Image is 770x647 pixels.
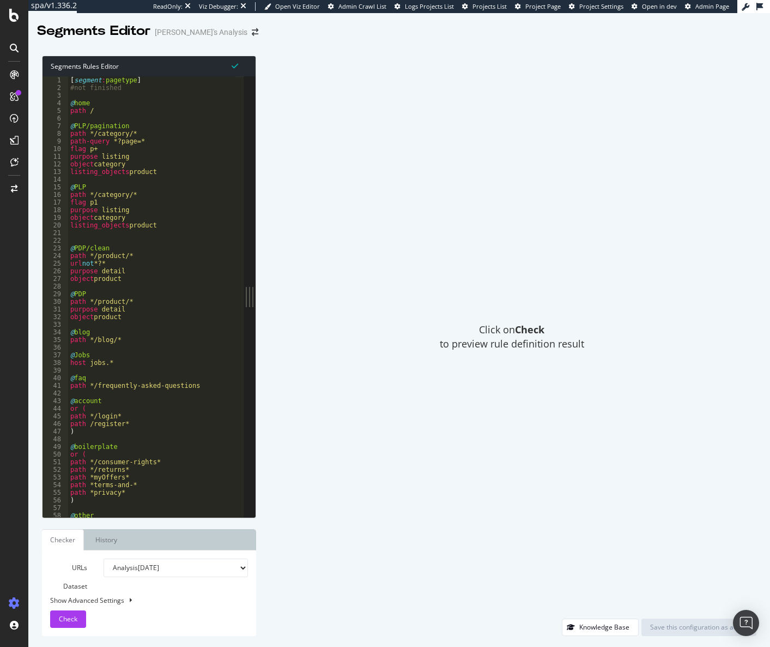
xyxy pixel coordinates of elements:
div: 5 [43,107,68,115]
div: Knowledge Base [579,622,629,632]
div: 6 [43,115,68,122]
div: 25 [43,260,68,267]
div: 38 [43,359,68,367]
div: 9 [43,137,68,145]
div: 34 [43,328,68,336]
div: 31 [43,305,68,313]
div: 17 [43,199,68,206]
div: 48 [43,435,68,443]
div: 51 [43,458,68,466]
span: Check [59,614,77,624]
div: 49 [43,443,68,451]
div: arrow-right-arrow-left [252,28,258,36]
div: 15 [43,183,68,191]
span: Admin Crawl List [338,2,386,10]
button: Save this configuration as active [641,619,756,636]
div: 8 [43,130,68,137]
div: 26 [43,267,68,275]
div: Open Intercom Messenger [733,610,759,636]
div: 14 [43,176,68,183]
a: Admin Crawl List [328,2,386,11]
div: 7 [43,122,68,130]
div: 12 [43,160,68,168]
div: 11 [43,153,68,160]
a: Admin Page [685,2,729,11]
div: 56 [43,496,68,504]
a: Project Settings [569,2,623,11]
div: 43 [43,397,68,405]
div: 18 [43,206,68,214]
span: Project Settings [579,2,623,10]
div: 52 [43,466,68,474]
div: 21 [43,229,68,237]
a: Logs Projects List [395,2,454,11]
a: Projects List [462,2,507,11]
span: Open in dev [642,2,677,10]
div: 54 [43,481,68,489]
div: 47 [43,428,68,435]
div: [PERSON_NAME]'s Analysis [155,27,247,38]
div: 37 [43,351,68,359]
div: 41 [43,382,68,390]
div: 4 [43,99,68,107]
div: 23 [43,244,68,252]
div: 50 [43,451,68,458]
div: Viz Debugger: [199,2,238,11]
div: 53 [43,474,68,481]
div: 19 [43,214,68,221]
span: Project Page [525,2,561,10]
span: Open Viz Editor [275,2,320,10]
div: 22 [43,237,68,244]
div: 24 [43,252,68,260]
span: Logs Projects List [405,2,454,10]
button: Knowledge Base [562,619,639,636]
div: 55 [43,489,68,496]
div: Save this configuration as active [650,622,748,632]
div: 58 [43,512,68,519]
div: 27 [43,275,68,283]
span: Projects List [472,2,507,10]
div: 16 [43,191,68,199]
div: Segments Editor [37,22,150,40]
a: Knowledge Base [562,622,639,632]
div: 57 [43,504,68,512]
div: 2 [43,84,68,92]
div: 35 [43,336,68,344]
button: Check [50,610,86,628]
div: 45 [43,412,68,420]
div: Segments Rules Editor [43,56,256,76]
div: 30 [43,298,68,305]
div: ReadOnly: [153,2,183,11]
a: Open Viz Editor [264,2,320,11]
div: 29 [43,290,68,298]
div: 32 [43,313,68,321]
div: 39 [43,367,68,374]
a: Project Page [515,2,561,11]
a: Open in dev [632,2,677,11]
span: Admin Page [695,2,729,10]
div: 44 [43,405,68,412]
div: 1 [43,76,68,84]
div: Show Advanced Settings [42,596,240,605]
div: 42 [43,390,68,397]
div: 10 [43,145,68,153]
div: 3 [43,92,68,99]
span: Click on to preview rule definition result [440,323,584,351]
a: Checker [42,529,84,550]
label: URLs Dataset [42,559,95,596]
div: 36 [43,344,68,351]
div: 28 [43,283,68,290]
strong: Check [515,323,544,336]
div: 33 [43,321,68,328]
a: History [87,529,126,550]
div: 20 [43,221,68,229]
div: 13 [43,168,68,176]
div: 46 [43,420,68,428]
span: Syntax is valid [232,61,238,71]
div: 40 [43,374,68,382]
